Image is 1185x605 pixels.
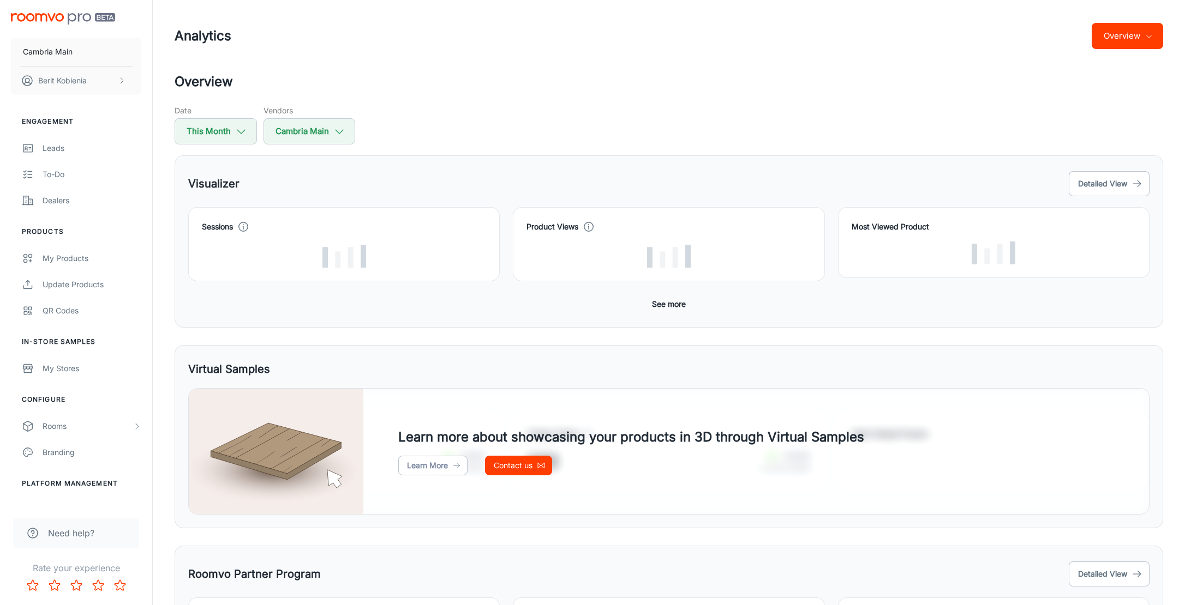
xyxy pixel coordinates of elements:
h4: Sessions [202,221,233,233]
button: Rate 4 star [87,574,109,596]
button: Rate 2 star [44,574,65,596]
h4: Product Views [526,221,578,233]
h4: Most Viewed Product [852,221,1136,233]
h5: Roomvo Partner Program [188,566,321,582]
h2: Overview [175,72,1163,92]
span: Need help? [48,527,94,540]
button: Berit Kobienia [11,66,141,95]
button: Cambria Main [264,118,355,144]
button: See more [648,294,690,314]
button: Overview [1092,23,1163,49]
h1: Analytics [175,26,231,46]
button: This Month [175,118,257,144]
div: Update Products [43,279,141,291]
img: Loading [322,245,366,268]
div: Rooms [43,420,133,432]
a: Learn More [398,456,468,475]
h4: Learn more about showcasing your products in 3D through Virtual Samples [398,427,864,447]
button: Rate 3 star [65,574,87,596]
h5: Visualizer [188,176,240,192]
div: User Administration [43,504,141,516]
div: To-do [43,168,141,180]
div: QR Codes [43,305,141,317]
div: My Stores [43,362,141,374]
img: Loading [647,245,691,268]
div: Leads [43,142,141,154]
div: My Products [43,252,141,264]
img: Loading [972,241,1015,264]
p: Rate your experience [9,561,143,574]
button: Rate 5 star [109,574,131,596]
button: Detailed View [1069,561,1150,586]
button: Rate 1 star [22,574,44,596]
p: Cambria Main [23,46,73,58]
p: Berit Kobienia [38,75,87,87]
div: Dealers [43,195,141,207]
h5: Date [175,105,257,116]
div: Branding [43,446,141,458]
h5: Virtual Samples [188,361,270,377]
button: Cambria Main [11,38,141,66]
button: Detailed View [1069,171,1150,196]
h5: Vendors [264,105,355,116]
img: Roomvo PRO Beta [11,13,115,25]
a: Contact us [485,456,552,475]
